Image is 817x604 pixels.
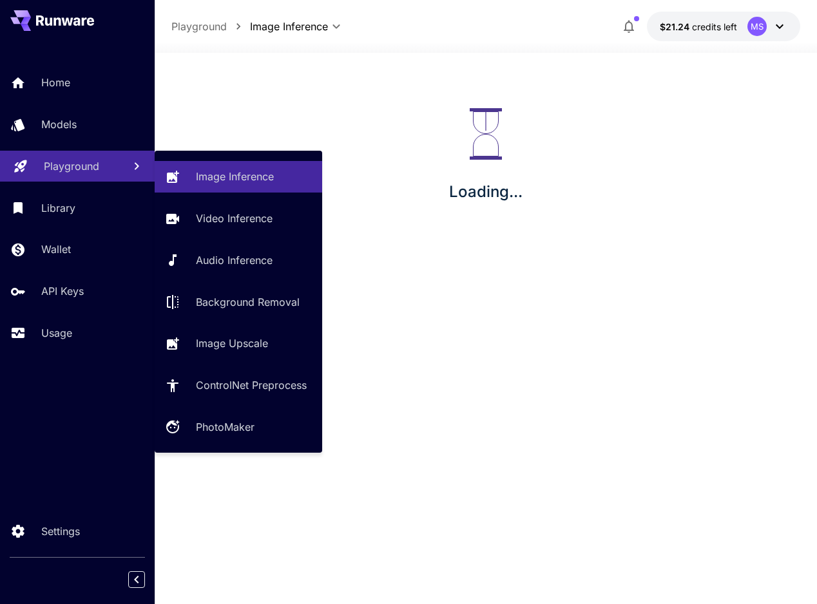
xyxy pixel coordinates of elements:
p: PhotoMaker [196,419,255,435]
p: Wallet [41,241,71,257]
p: Audio Inference [196,252,273,268]
p: Image Inference [196,169,274,184]
p: Video Inference [196,211,273,226]
p: Playground [44,158,99,174]
button: Collapse sidebar [128,571,145,588]
div: MS [747,17,767,36]
a: Image Inference [155,161,322,193]
p: Usage [41,325,72,341]
a: Video Inference [155,203,322,234]
a: PhotoMaker [155,411,322,443]
a: Background Removal [155,286,322,317]
p: Playground [171,19,227,34]
p: Library [41,200,75,216]
span: credits left [692,21,737,32]
p: Image Upscale [196,335,268,351]
div: $21.24333 [660,20,737,33]
button: $21.24333 [647,12,800,41]
p: Loading... [449,180,523,203]
p: Home [41,75,70,90]
span: Image Inference [250,19,328,34]
p: API Keys [41,283,84,299]
p: Models [41,117,77,132]
span: $21.24 [660,21,692,32]
a: Image Upscale [155,328,322,359]
p: Settings [41,524,80,539]
nav: breadcrumb [171,19,250,34]
div: Collapse sidebar [138,568,155,591]
a: ControlNet Preprocess [155,370,322,401]
p: Background Removal [196,294,300,310]
p: ControlNet Preprocess [196,377,307,393]
a: Audio Inference [155,245,322,276]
